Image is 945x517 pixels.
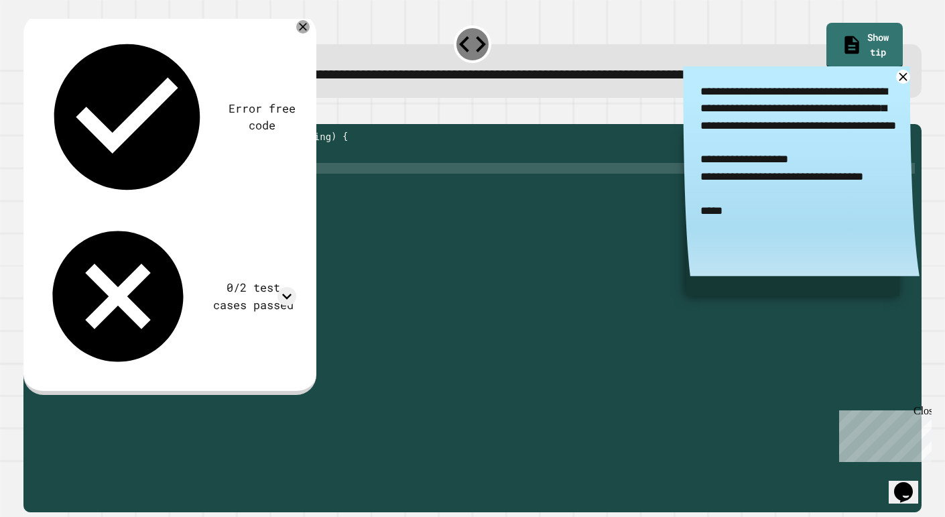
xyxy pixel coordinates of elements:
[228,100,296,134] div: Error free code
[5,5,92,85] div: Chat with us now!Close
[834,405,932,462] iframe: chat widget
[210,279,297,313] div: 0/2 test cases passed
[826,23,902,69] a: Show tip
[889,463,932,504] iframe: chat widget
